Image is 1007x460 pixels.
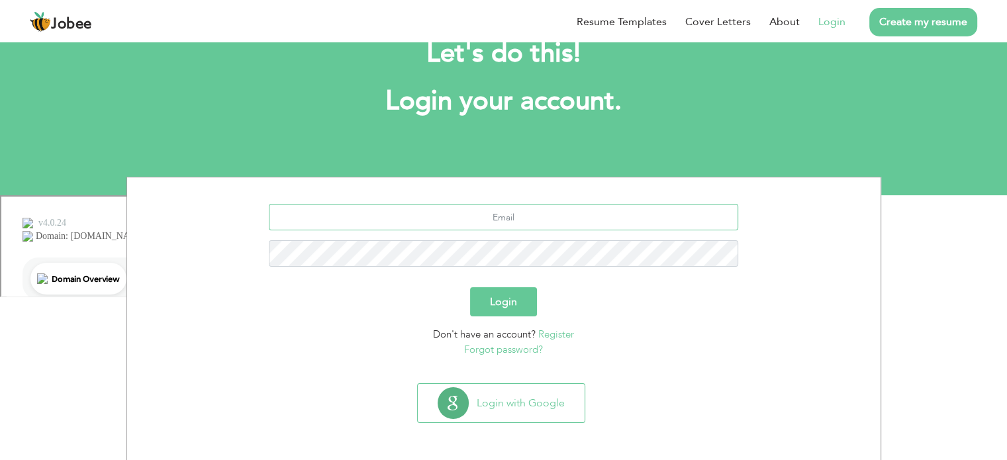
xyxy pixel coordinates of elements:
[769,14,800,30] a: About
[146,36,861,71] h2: Let's do this!
[685,14,751,30] a: Cover Letters
[36,77,46,87] img: tab_domain_overview_orange.svg
[30,11,92,32] a: Jobee
[869,8,977,36] a: Create my resume
[269,204,738,230] input: Email
[538,328,574,341] a: Register
[418,384,585,422] button: Login with Google
[818,14,845,30] a: Login
[146,84,861,118] h1: Login your account.
[21,21,32,32] img: logo_orange.svg
[132,77,142,87] img: tab_keywords_by_traffic_grey.svg
[30,11,51,32] img: jobee.io
[464,343,543,356] a: Forgot password?
[433,328,536,341] span: Don't have an account?
[21,34,32,45] img: website_grey.svg
[50,78,119,87] div: Domain Overview
[577,14,667,30] a: Resume Templates
[37,21,65,32] div: v 4.0.24
[34,34,146,45] div: Domain: [DOMAIN_NAME]
[146,78,223,87] div: Keywords by Traffic
[470,287,537,316] button: Login
[51,17,92,32] span: Jobee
